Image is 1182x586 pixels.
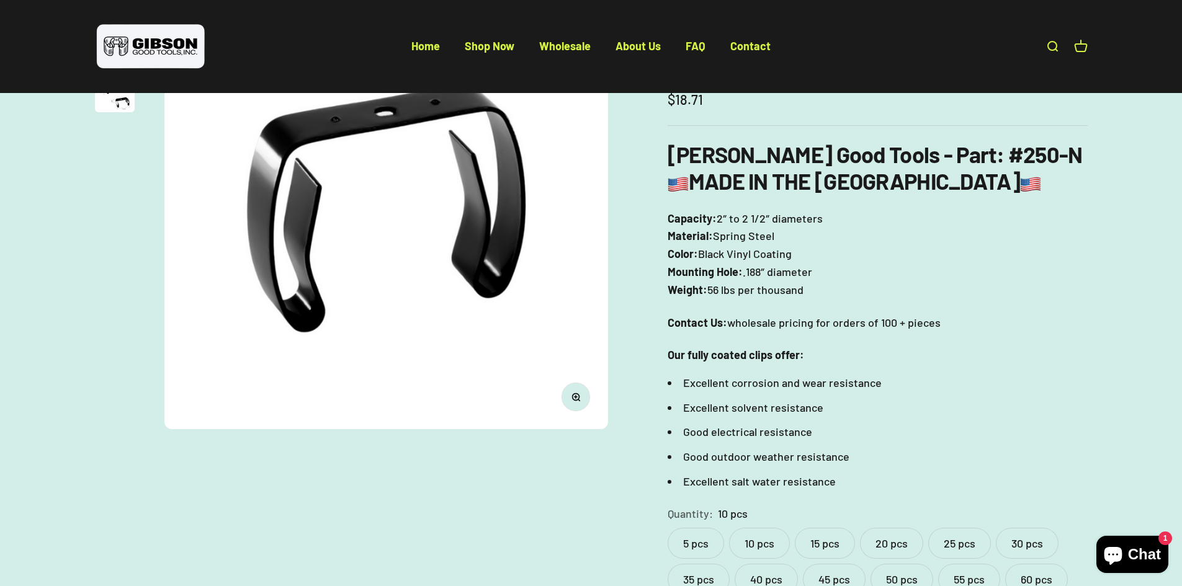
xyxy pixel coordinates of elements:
legend: Quantity: [668,505,713,523]
span: .188″ diameter [743,263,812,281]
span: Good electrical resistance [683,425,812,438]
b: Capacity: [668,211,717,225]
b: Color: [668,247,698,260]
span: Black Vinyl Coating [698,245,792,263]
img: close up of a spring steel gripper clip, tool clip, durable, secure holding, Excellent corrosion ... [95,76,135,112]
span: Spring Steel [713,227,774,245]
b: Material: [668,229,713,242]
span: Excellent corrosion and wear resistance [683,376,882,389]
a: Shop Now [465,39,514,53]
p: wholesale pricing for orders of 100 + pieces [668,314,1088,332]
a: Contact [730,39,771,53]
b: Mounting Hole: [668,265,743,278]
variant-option-value: 10 pcs [718,505,748,523]
a: About Us [616,39,661,53]
span: Excellent salt water resistance [683,474,836,488]
strong: Contact Us: [668,316,727,329]
a: FAQ [686,39,705,53]
span: Excellent solvent resistance [683,401,823,414]
b: Weight: [668,283,707,296]
a: Wholesale [539,39,591,53]
b: [PERSON_NAME] Good Tools - Part: #250-N [668,141,1083,167]
a: Home [411,39,440,53]
button: Go to item 3 [95,76,135,116]
span: 56 lbs per thousand [707,281,804,299]
span: 2″ to 2 1/2″ diameters [717,210,823,228]
span: Good outdoor weather resistance [683,450,849,463]
b: MADE IN THE [GEOGRAPHIC_DATA] [668,167,1041,194]
sale-price: $18.71 [668,89,703,110]
inbox-online-store-chat: Shopify online store chat [1093,536,1172,576]
strong: Our fully coated clips offer: [668,348,804,362]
